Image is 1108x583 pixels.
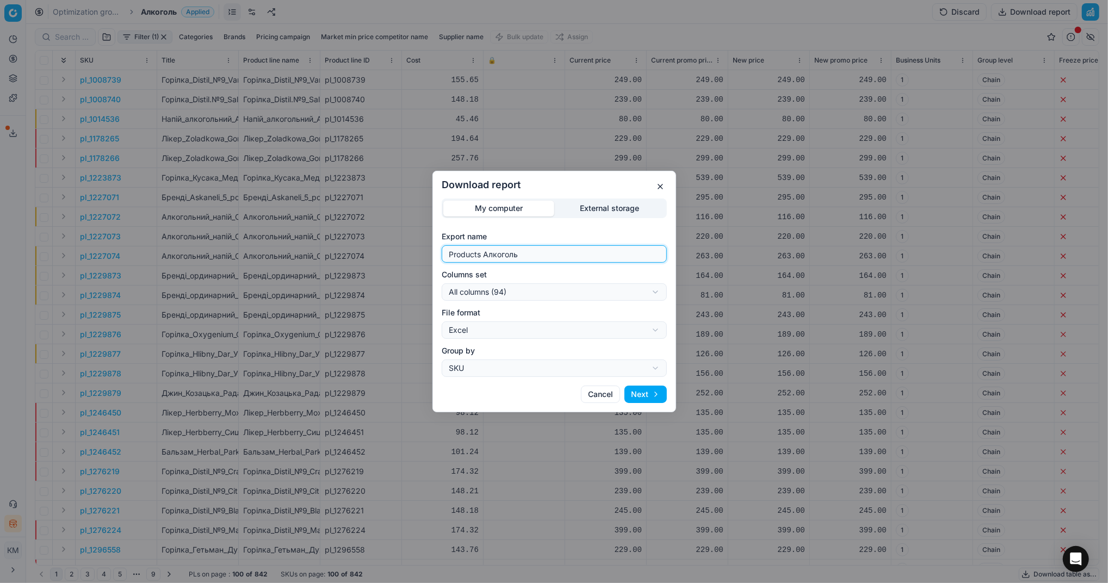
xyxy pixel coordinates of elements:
[554,201,665,216] button: External storage
[442,180,667,190] h2: Download report
[442,231,667,242] label: Export name
[442,307,667,318] label: File format
[581,386,620,403] button: Cancel
[624,386,667,403] button: Next
[443,201,554,216] button: My computer
[442,345,667,356] label: Group by
[442,269,667,280] label: Columns set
